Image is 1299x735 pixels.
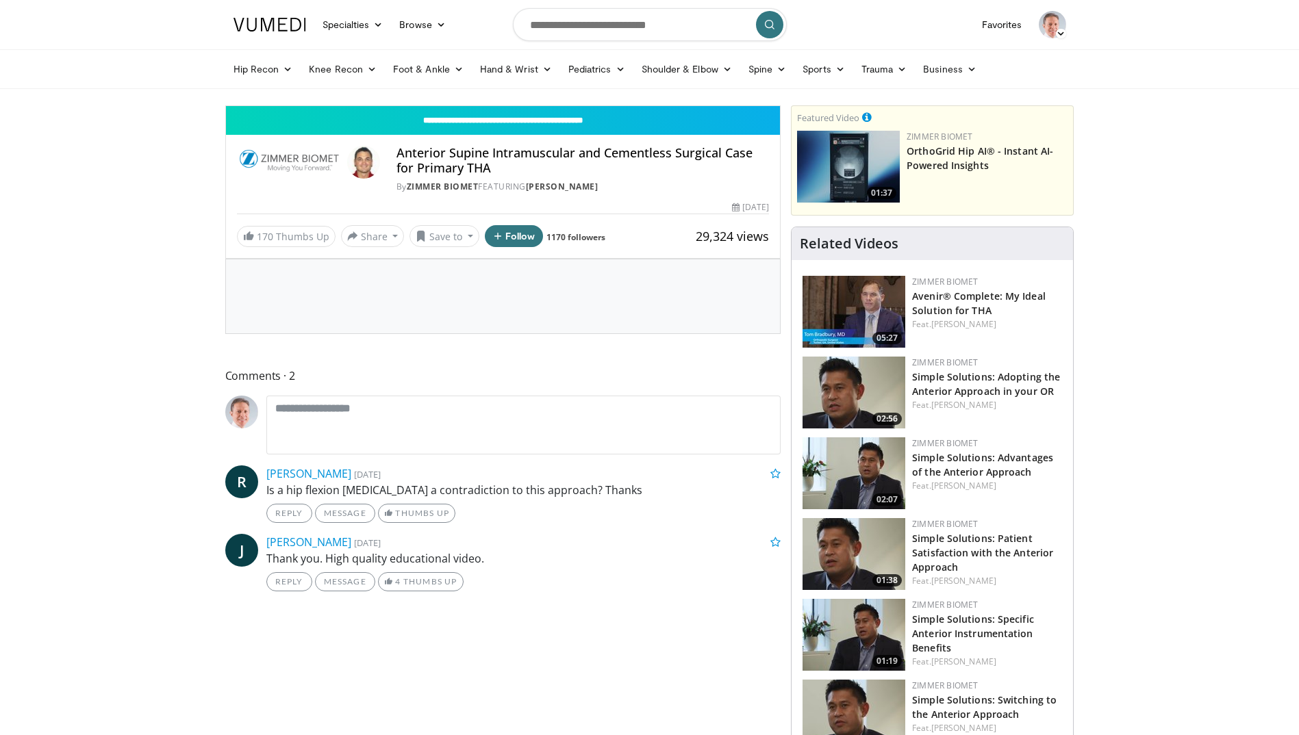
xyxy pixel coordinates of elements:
[872,493,902,506] span: 02:07
[385,55,472,83] a: Foot & Ankle
[1039,11,1066,38] img: Avatar
[803,518,905,590] a: 01:38
[803,276,905,348] a: 05:27
[872,332,902,344] span: 05:27
[872,413,902,425] span: 02:56
[931,480,996,491] a: [PERSON_NAME]
[872,655,902,667] span: 01:19
[301,55,385,83] a: Knee Recon
[513,8,787,41] input: Search topics, interventions
[732,201,769,214] div: [DATE]
[867,187,896,199] span: 01:37
[794,55,853,83] a: Sports
[803,599,905,671] img: bca75946-5ac2-4d3c-8117-2fbe7672f4cd.150x105_q85_crop-smart_upscale.jpg
[472,55,560,83] a: Hand & Wrist
[225,396,258,428] img: Avatar
[912,612,1034,654] a: Simple Solutions: Specific Anterior Instrumentation Benefits
[314,11,392,38] a: Specialties
[396,146,769,175] h4: Anterior Supine Intramuscular and Cementless Surgical Case for Primary THA
[853,55,916,83] a: Trauma
[912,680,978,691] a: Zimmer Biomet
[696,228,769,244] span: 29,324 views
[485,225,544,247] button: Follow
[912,575,1062,587] div: Feat.
[912,722,1062,734] div: Feat.
[872,574,902,586] span: 01:38
[407,181,479,192] a: Zimmer Biomet
[907,144,1053,172] a: OrthoGrid Hip AI® - Instant AI-Powered Insights
[912,289,1046,317] a: Avenir® Complete: My Ideal Solution for THA
[912,451,1053,478] a: Simple Solutions: Advantages of the Anterior Approach
[800,235,898,252] h4: Related Videos
[354,537,381,549] small: [DATE]
[237,226,336,247] a: 170 Thumbs Up
[912,437,978,449] a: Zimmer Biomet
[797,131,900,203] img: 51d03d7b-a4ba-45b7-9f92-2bfbd1feacc3.150x105_q85_crop-smart_upscale.jpg
[912,399,1062,411] div: Feat.
[931,722,996,734] a: [PERSON_NAME]
[931,575,996,586] a: [PERSON_NAME]
[907,131,972,142] a: Zimmer Biomet
[912,370,1060,398] a: Simple Solutions: Adopting the Anterior Approach in your OR
[633,55,740,83] a: Shoulder & Elbow
[354,468,381,480] small: [DATE]
[237,146,342,179] img: Zimmer Biomet
[266,550,781,567] p: Thank you. High quality educational video.
[803,437,905,509] img: 56e6ec17-0c16-4c01-a1de-debe52bb35a1.150x105_q85_crop-smart_upscale.jpg
[803,518,905,590] img: 0f433ef4-89a8-47df-8433-26a6cf8e8085.150x105_q85_crop-smart_upscale.jpg
[915,55,985,83] a: Business
[912,532,1053,573] a: Simple Solutions: Patient Satisfaction with the Anterior Approach
[266,572,312,591] a: Reply
[225,534,258,567] a: J
[912,480,1062,492] div: Feat.
[931,399,996,411] a: [PERSON_NAME]
[740,55,794,83] a: Spine
[257,230,273,243] span: 170
[526,181,598,192] a: [PERSON_NAME]
[409,225,479,247] button: Save to
[266,504,312,523] a: Reply
[546,231,605,243] a: 1170 followers
[931,318,996,330] a: [PERSON_NAME]
[266,482,781,498] p: Is a hip flexion [MEDICAL_DATA] a contradiction to this approach? Thanks
[225,367,781,385] span: Comments 2
[396,181,769,193] div: By FEATURING
[803,276,905,348] img: 34658faa-42cf-45f9-ba82-e22c653dfc78.150x105_q85_crop-smart_upscale.jpg
[266,534,351,550] a: [PERSON_NAME]
[391,11,454,38] a: Browse
[803,357,905,428] a: 02:56
[395,576,401,586] span: 4
[315,504,375,523] a: Message
[912,599,978,610] a: Zimmer Biomet
[341,225,405,247] button: Share
[378,504,455,523] a: Thumbs Up
[912,656,1062,668] div: Feat.
[315,572,375,591] a: Message
[803,599,905,671] a: 01:19
[912,318,1062,331] div: Feat.
[912,518,978,530] a: Zimmer Biomet
[560,55,633,83] a: Pediatrics
[931,656,996,667] a: [PERSON_NAME]
[912,276,978,287] a: Zimmer Biomet
[797,131,900,203] a: 01:37
[347,146,380,179] img: Avatar
[266,466,351,481] a: [PERSON_NAME]
[225,465,258,498] a: R
[378,572,464,591] a: 4 Thumbs Up
[803,437,905,509] a: 02:07
[797,112,859,124] small: Featured Video
[225,55,301,83] a: Hip Recon
[912,357,978,368] a: Zimmer Biomet
[912,693,1057,721] a: Simple Solutions: Switching to the Anterior Approach
[803,357,905,428] img: 10d808f3-0ef9-4f3e-97fe-674a114a9830.150x105_q85_crop-smart_upscale.jpg
[974,11,1031,38] a: Favorites
[234,18,306,31] img: VuMedi Logo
